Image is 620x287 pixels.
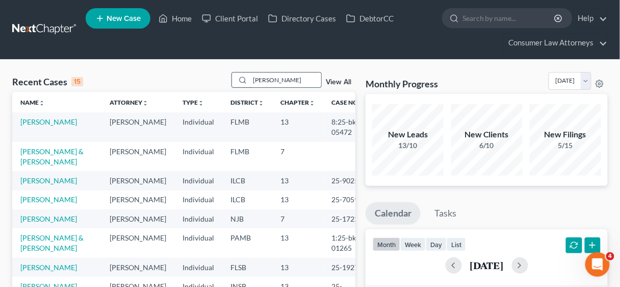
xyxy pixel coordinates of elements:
[585,252,610,277] iframe: Intercom live chat
[174,209,222,228] td: Individual
[272,171,323,190] td: 13
[142,100,148,106] i: unfold_more
[326,79,351,86] a: View All
[462,9,556,28] input: Search by name...
[101,190,174,209] td: [PERSON_NAME]
[372,129,444,140] div: New Leads
[12,76,83,88] div: Recent Cases
[447,237,466,251] button: list
[372,140,444,151] div: 13/10
[222,142,272,171] td: FLMB
[20,195,77,204] a: [PERSON_NAME]
[20,117,77,126] a: [PERSON_NAME]
[425,202,466,225] a: Tasks
[451,140,523,151] div: 6/10
[280,99,315,106] a: Chapterunfold_more
[504,34,607,52] a: Consumer Law Attorneys
[272,142,323,171] td: 7
[272,190,323,209] td: 13
[174,258,222,277] td: Individual
[174,142,222,171] td: Individual
[197,9,263,28] a: Client Portal
[530,129,601,140] div: New Filings
[323,112,372,141] td: 8:25-bk-05472
[183,99,204,106] a: Typeunfold_more
[174,228,222,257] td: Individual
[20,214,77,223] a: [PERSON_NAME]
[323,190,372,209] td: 25-70597
[222,112,272,141] td: FLMB
[107,15,141,22] span: New Case
[174,112,222,141] td: Individual
[272,228,323,257] td: 13
[222,171,272,190] td: ILCB
[366,202,421,225] a: Calendar
[263,9,341,28] a: Directory Cases
[530,140,601,151] div: 5/15
[198,100,204,106] i: unfold_more
[230,99,264,106] a: Districtunfold_more
[606,252,614,260] span: 4
[101,142,174,171] td: [PERSON_NAME]
[110,99,148,106] a: Attorneyunfold_more
[366,78,438,90] h3: Monthly Progress
[258,100,264,106] i: unfold_more
[101,171,174,190] td: [PERSON_NAME]
[341,9,399,28] a: DebtorCC
[153,9,197,28] a: Home
[174,171,222,190] td: Individual
[222,190,272,209] td: ILCB
[101,228,174,257] td: [PERSON_NAME]
[20,263,77,272] a: [PERSON_NAME]
[174,190,222,209] td: Individual
[470,260,504,271] h2: [DATE]
[101,258,174,277] td: [PERSON_NAME]
[222,258,272,277] td: FLSB
[272,258,323,277] td: 13
[272,209,323,228] td: 7
[323,228,372,257] td: 1:25-bk-01265
[272,112,323,141] td: 13
[39,100,45,106] i: unfold_more
[101,209,174,228] td: [PERSON_NAME]
[323,258,372,277] td: 25-19270
[573,9,607,28] a: Help
[250,73,321,87] input: Search by name...
[20,99,45,106] a: Nameunfold_more
[331,99,364,106] a: Case Nounfold_more
[400,237,426,251] button: week
[222,228,272,257] td: PAMB
[222,209,272,228] td: NJB
[426,237,447,251] button: day
[451,129,523,140] div: New Clients
[323,171,372,190] td: 25-90258
[373,237,400,251] button: month
[309,100,315,106] i: unfold_more
[20,176,77,185] a: [PERSON_NAME]
[101,112,174,141] td: [PERSON_NAME]
[20,147,84,166] a: [PERSON_NAME] & [PERSON_NAME]
[20,233,84,252] a: [PERSON_NAME] & [PERSON_NAME]
[323,209,372,228] td: 25-17225
[71,77,83,86] div: 15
